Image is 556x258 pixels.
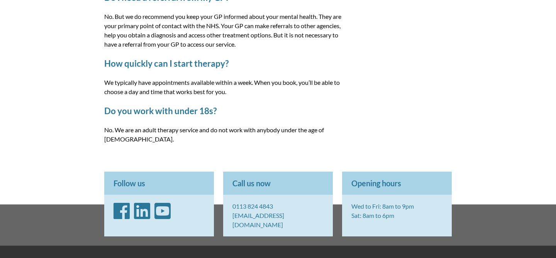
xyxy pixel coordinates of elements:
h2: Do you work with under 18s? [104,106,346,116]
p: We typically have appointments available within a week. When you book, you’ll be able to choose a... [104,78,346,96]
p: No. We are an adult therapy service and do not work with anybody under the age of [DEMOGRAPHIC_DA... [104,125,346,144]
a: YouTube [154,212,171,219]
p: Wed to Fri: 8am to 9pm Sat: 8am to 6pm [342,195,452,227]
i: Facebook [114,202,130,220]
p: No. But we do recommend you keep your GP informed about your mental health. They are your primary... [104,12,346,49]
p: Opening hours [342,172,452,195]
p: Call us now [223,172,333,195]
p: Follow us [104,172,214,195]
a: [EMAIL_ADDRESS][DOMAIN_NAME] [232,212,284,228]
i: LinkedIn [134,202,150,220]
a: LinkedIn [134,212,150,219]
i: YouTube [154,202,171,220]
h2: How quickly can I start therapy? [104,58,346,69]
a: Facebook [114,212,130,219]
a: 0113 824 4843 [232,202,273,210]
